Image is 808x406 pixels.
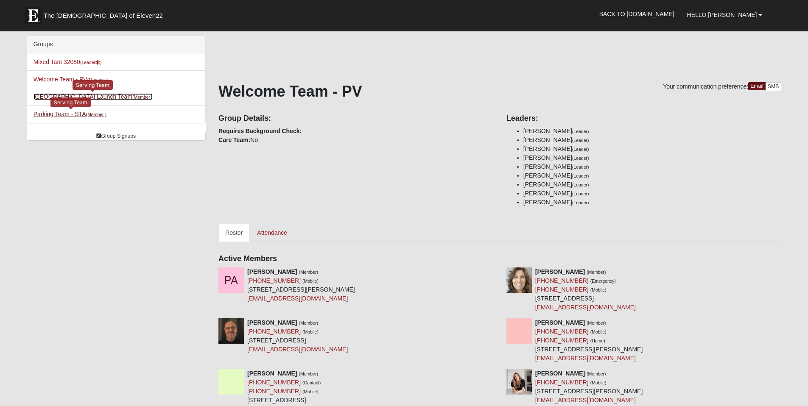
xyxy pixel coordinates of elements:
[299,270,318,275] small: (Member)
[587,371,606,376] small: (Member)
[218,82,781,100] h1: Welcome Team - PV
[572,156,589,161] small: (Leader)
[523,189,782,198] li: [PERSON_NAME]
[523,127,782,136] li: [PERSON_NAME]
[572,173,589,178] small: (Leader)
[535,355,636,362] a: [EMAIL_ADDRESS][DOMAIN_NAME]
[25,7,42,24] img: Eleven22 logo
[34,93,153,100] a: [GEOGRAPHIC_DATA] Launch Team(Member )
[572,191,589,196] small: (Leader)
[572,200,589,205] small: (Leader)
[523,198,782,207] li: [PERSON_NAME]
[535,319,585,326] strong: [PERSON_NAME]
[73,80,113,90] div: Serving Team
[523,162,782,171] li: [PERSON_NAME]
[218,136,250,143] strong: Care Team:
[535,304,636,311] a: [EMAIL_ADDRESS][DOMAIN_NAME]
[247,295,348,302] a: [EMAIL_ADDRESS][DOMAIN_NAME]
[590,278,616,284] small: (Emergency)
[27,36,205,53] div: Groups
[250,224,294,242] a: Attendance
[590,338,605,343] small: (Home)
[34,58,102,65] a: Mixed Tant 32080(Leader)
[218,114,494,123] h4: Group Details:
[572,129,589,134] small: (Leader)
[587,320,606,325] small: (Member)
[247,267,355,303] div: [STREET_ADDRESS][PERSON_NAME]
[535,267,636,312] div: [STREET_ADDRESS]
[247,318,348,354] div: [STREET_ADDRESS]
[506,114,782,123] h4: Leaders:
[302,389,319,394] small: (Mobile)
[302,278,319,284] small: (Mobile)
[50,97,91,107] div: Serving Team
[663,83,748,90] span: Your communication preference:
[302,380,321,385] small: (Contact)
[34,111,106,117] a: Parking Team - STA(Member )
[218,224,249,242] a: Roster
[247,388,301,395] a: [PHONE_NUMBER]
[247,370,297,377] strong: [PERSON_NAME]
[535,286,589,293] a: [PHONE_NUMBER]
[247,379,301,386] a: [PHONE_NUMBER]
[218,254,781,264] h4: Active Members
[27,132,206,141] a: Group Signups
[20,3,190,24] a: The [DEMOGRAPHIC_DATA] of Eleven22
[523,145,782,153] li: [PERSON_NAME]
[218,128,302,134] strong: Requires Background Check:
[572,138,589,143] small: (Leader)
[535,379,589,386] a: [PHONE_NUMBER]
[247,268,297,275] strong: [PERSON_NAME]
[34,76,108,83] a: Welcome Team - PV(Member )
[535,268,585,275] strong: [PERSON_NAME]
[44,11,163,20] span: The [DEMOGRAPHIC_DATA] of Eleven22
[132,95,153,100] small: (Member )
[590,380,607,385] small: (Mobile)
[247,328,301,335] a: [PHONE_NUMBER]
[587,270,606,275] small: (Member)
[523,180,782,189] li: [PERSON_NAME]
[299,320,318,325] small: (Member)
[535,370,585,377] strong: [PERSON_NAME]
[590,329,607,334] small: (Mobile)
[212,108,500,145] div: No
[247,346,348,353] a: [EMAIL_ADDRESS][DOMAIN_NAME]
[535,277,589,284] a: [PHONE_NUMBER]
[535,328,589,335] a: [PHONE_NUMBER]
[247,319,297,326] strong: [PERSON_NAME]
[572,164,589,170] small: (Leader)
[535,369,643,405] div: [STREET_ADDRESS][PERSON_NAME]
[748,82,766,90] a: Email
[523,171,782,180] li: [PERSON_NAME]
[302,329,319,334] small: (Mobile)
[535,318,643,363] div: [STREET_ADDRESS][PERSON_NAME]
[681,4,769,25] a: Hello [PERSON_NAME]
[247,277,301,284] a: [PHONE_NUMBER]
[80,60,102,65] small: (Leader )
[572,147,589,152] small: (Leader)
[765,82,782,91] a: SMS
[590,287,607,292] small: (Mobile)
[299,371,318,376] small: (Member)
[523,136,782,145] li: [PERSON_NAME]
[523,153,782,162] li: [PERSON_NAME]
[572,182,589,187] small: (Leader)
[687,11,757,18] span: Hello [PERSON_NAME]
[535,337,589,344] a: [PHONE_NUMBER]
[86,112,106,117] small: (Member )
[593,3,681,25] a: Back to [DOMAIN_NAME]
[87,77,108,82] small: (Member )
